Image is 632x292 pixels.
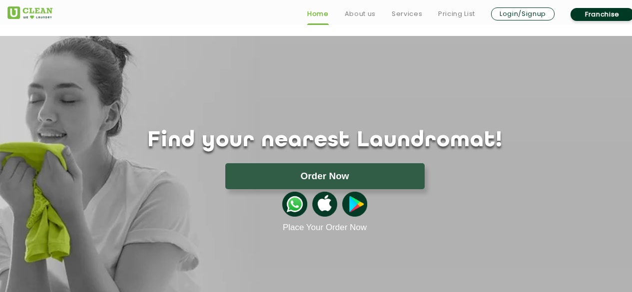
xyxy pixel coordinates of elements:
a: Pricing List [438,8,475,20]
a: Place Your Order Now [283,223,367,233]
img: playstoreicon.png [342,192,367,217]
a: Home [307,8,329,20]
button: Order Now [225,163,425,189]
a: Services [392,8,422,20]
img: whatsappicon.png [282,192,307,217]
a: Login/Signup [491,7,555,20]
img: UClean Laundry and Dry Cleaning [7,6,52,19]
img: apple-icon.png [312,192,337,217]
a: About us [345,8,376,20]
